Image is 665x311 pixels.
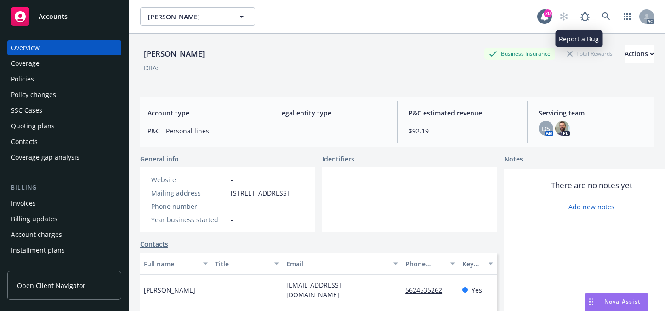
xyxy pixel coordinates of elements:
[231,202,233,211] span: -
[484,48,555,59] div: Business Insurance
[151,175,227,184] div: Website
[11,243,65,258] div: Installment plans
[11,40,40,55] div: Overview
[11,119,55,133] div: Quoting plans
[7,212,121,226] a: Billing updates
[405,286,449,294] a: 5624535262
[283,253,402,275] button: Email
[140,7,255,26] button: [PERSON_NAME]
[11,87,56,102] div: Policy changes
[539,108,647,118] span: Servicing team
[231,175,233,184] a: -
[11,212,57,226] div: Billing updates
[542,124,550,133] span: DS
[618,7,637,26] a: Switch app
[11,196,36,211] div: Invoices
[563,48,617,59] div: Total Rewards
[11,227,62,242] div: Account charges
[7,196,121,211] a: Invoices
[231,215,233,225] span: -
[140,239,168,249] a: Contacts
[7,243,121,258] a: Installment plans
[148,108,256,118] span: Account type
[140,154,179,164] span: General info
[211,253,283,275] button: Title
[144,259,198,269] div: Full name
[215,259,269,269] div: Title
[555,7,573,26] a: Start snowing
[215,285,217,295] span: -
[151,188,227,198] div: Mailing address
[17,281,85,290] span: Open Client Navigator
[7,134,121,149] a: Contacts
[409,126,517,136] span: $92.19
[459,253,497,275] button: Key contact
[7,150,121,165] a: Coverage gap analysis
[544,9,552,17] div: 20
[148,126,256,136] span: P&C - Personal lines
[555,121,570,136] img: photo
[286,281,347,299] a: [EMAIL_ADDRESS][DOMAIN_NAME]
[11,150,80,165] div: Coverage gap analysis
[148,12,227,22] span: [PERSON_NAME]
[7,4,121,29] a: Accounts
[140,48,209,60] div: [PERSON_NAME]
[11,56,40,71] div: Coverage
[604,298,641,305] span: Nova Assist
[7,40,121,55] a: Overview
[11,72,34,86] div: Policies
[144,63,161,73] div: DBA: -
[7,227,121,242] a: Account charges
[7,119,121,133] a: Quoting plans
[568,202,614,212] a: Add new notes
[278,108,386,118] span: Legal entity type
[7,103,121,118] a: SSC Cases
[151,202,227,211] div: Phone number
[7,72,121,86] a: Policies
[39,13,68,20] span: Accounts
[504,154,523,165] span: Notes
[7,87,121,102] a: Policy changes
[151,215,227,225] div: Year business started
[231,188,289,198] span: [STREET_ADDRESS]
[278,126,386,136] span: -
[551,180,632,191] span: There are no notes yet
[462,259,483,269] div: Key contact
[11,134,38,149] div: Contacts
[625,45,654,63] button: Actions
[7,183,121,192] div: Billing
[585,293,648,311] button: Nova Assist
[11,103,42,118] div: SSC Cases
[597,7,615,26] a: Search
[286,259,388,269] div: Email
[405,259,445,269] div: Phone number
[585,293,597,311] div: Drag to move
[409,108,517,118] span: P&C estimated revenue
[7,56,121,71] a: Coverage
[144,285,195,295] span: [PERSON_NAME]
[322,154,354,164] span: Identifiers
[576,7,594,26] a: Report a Bug
[140,253,211,275] button: Full name
[402,253,459,275] button: Phone number
[472,285,482,295] span: Yes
